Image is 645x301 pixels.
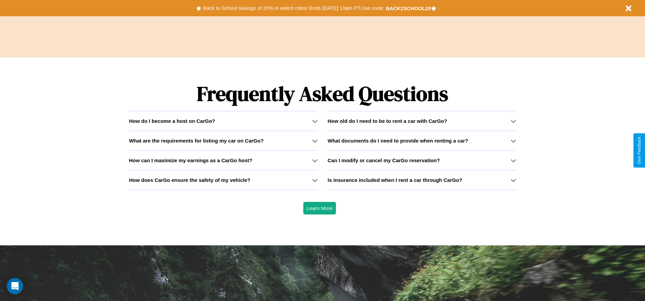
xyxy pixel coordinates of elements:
[129,177,250,183] h3: How does CarGo ensure the safety of my vehicle?
[328,177,462,183] h3: Is insurance included when I rent a car through CarGo?
[328,118,447,124] h3: How old do I need to be to rent a car with CarGo?
[201,3,386,13] button: Back to School savings of 20% in select cities! Ends [DATE] 10am PT.Use code:
[637,137,642,164] div: Give Feedback
[129,118,215,124] h3: How do I become a host on CarGo?
[303,202,336,214] button: Learn More
[129,76,516,111] h1: Frequently Asked Questions
[328,157,440,163] h3: Can I modify or cancel my CarGo reservation?
[328,138,468,144] h3: What documents do I need to provide when renting a car?
[129,138,264,144] h3: What are the requirements for listing my car on CarGo?
[386,5,431,11] b: BACK2SCHOOL20
[129,157,252,163] h3: How can I maximize my earnings as a CarGo host?
[7,278,23,294] div: Open Intercom Messenger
